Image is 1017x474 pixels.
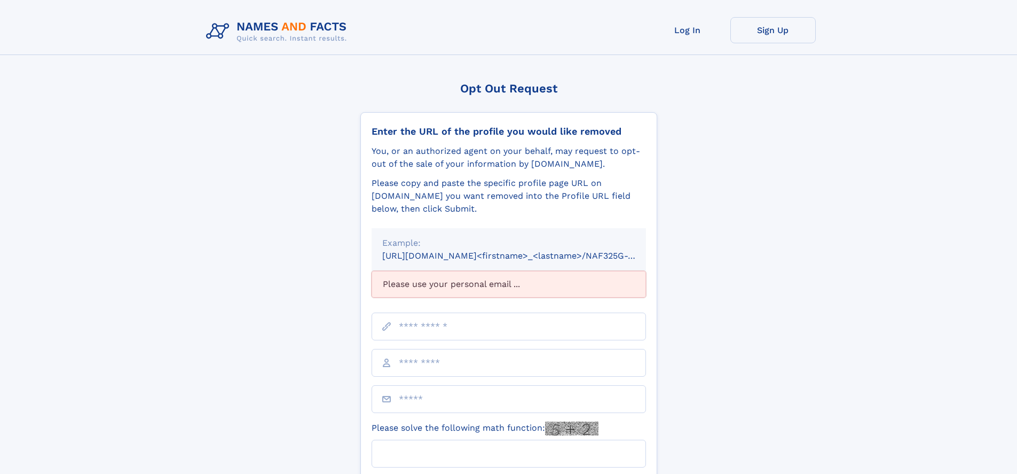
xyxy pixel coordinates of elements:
label: Please solve the following math function: [372,422,598,436]
a: Log In [645,17,730,43]
img: Logo Names and Facts [202,17,356,46]
div: Opt Out Request [360,82,657,95]
div: Please use your personal email ... [372,271,646,298]
div: Example: [382,237,635,250]
small: [URL][DOMAIN_NAME]<firstname>_<lastname>/NAF325G-xxxxxxxx [382,251,666,261]
div: You, or an authorized agent on your behalf, may request to opt-out of the sale of your informatio... [372,145,646,170]
div: Please copy and paste the specific profile page URL on [DOMAIN_NAME] you want removed into the Pr... [372,177,646,215]
a: Sign Up [730,17,816,43]
div: Enter the URL of the profile you would like removed [372,126,646,137]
